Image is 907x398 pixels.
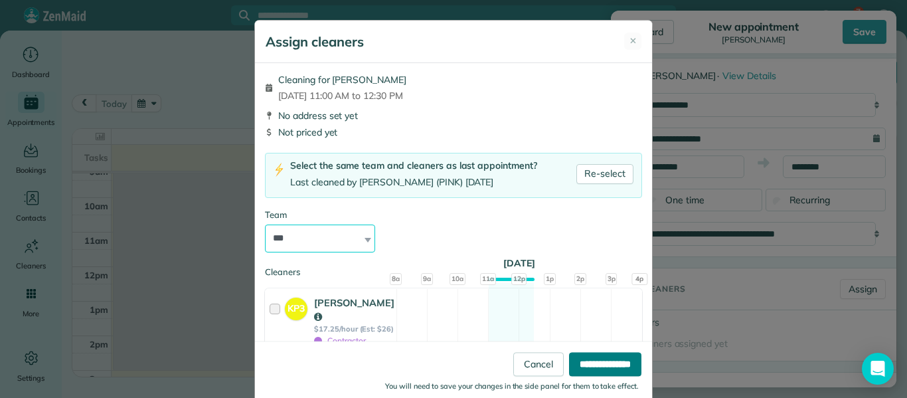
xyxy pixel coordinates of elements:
[862,353,894,385] div: Open Intercom Messenger
[265,266,642,270] div: Cleaners
[314,336,366,346] span: Contractor
[285,298,307,316] strong: KP3
[314,296,394,324] strong: [PERSON_NAME]
[278,73,406,86] span: Cleaning for [PERSON_NAME]
[274,163,285,177] img: lightning-bolt-icon-94e5364df696ac2de96d3a42b8a9ff6ba979493684c50e6bbbcda72601fa0d29.png
[385,382,639,391] small: You will need to save your changes in the side panel for them to take effect.
[513,353,564,377] a: Cancel
[265,109,642,122] div: No address set yet
[265,126,642,139] div: Not priced yet
[314,324,394,334] strong: $17.25/hour (Est: $26)
[629,35,637,48] span: ✕
[266,33,364,51] h5: Assign cleaners
[278,89,406,102] span: [DATE] 11:00 AM to 12:30 PM
[290,159,537,173] div: Select the same team and cleaners as last appointment?
[265,209,642,222] div: Team
[290,175,537,189] div: Last cleaned by [PERSON_NAME] (PINK) [DATE]
[576,164,633,184] a: Re-select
